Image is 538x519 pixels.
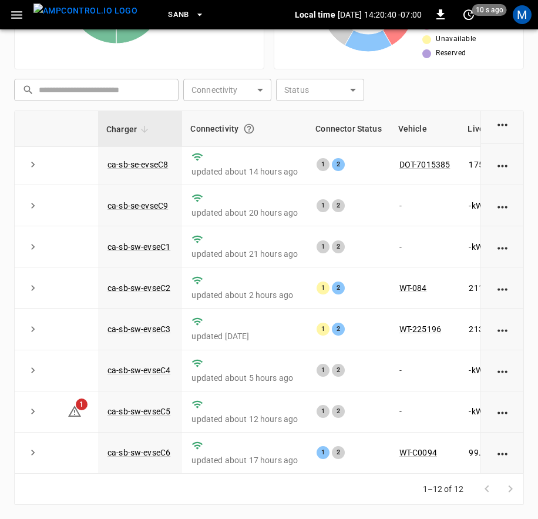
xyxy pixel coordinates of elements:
p: updated about 12 hours ago [191,413,298,425]
span: Unavailable [436,34,476,45]
span: Charger [106,122,152,136]
div: / 360 kW [469,364,537,376]
button: expand row [24,320,42,338]
p: 213.20 kW [469,323,506,335]
div: / 360 kW [469,447,537,458]
div: 1 [317,446,329,459]
button: expand row [24,403,42,420]
div: 2 [332,282,345,294]
div: action cell options [495,118,510,129]
div: / 360 kW [469,159,537,170]
p: 175.20 kW [469,159,506,170]
a: WT-225196 [399,324,441,334]
div: 1 [317,405,329,418]
div: action cell options [495,447,510,458]
div: 2 [332,446,345,459]
p: Local time [295,9,335,21]
div: 1 [317,240,329,253]
div: 2 [332,405,345,418]
p: - kW [469,406,482,417]
p: updated [DATE] [191,330,298,342]
div: action cell options [495,323,510,335]
div: 2 [332,364,345,377]
p: 211.20 kW [469,282,506,294]
a: ca-sb-sw-evseC5 [107,407,170,416]
img: ampcontrol.io logo [33,4,137,18]
a: 1 [68,406,82,416]
p: updated about 20 hours ago [191,207,298,219]
a: ca-sb-sw-evseC1 [107,242,170,252]
td: - [390,391,460,433]
a: ca-sb-sw-evseC4 [107,366,170,375]
td: - [390,350,460,391]
p: 1–12 of 12 [423,483,464,495]
th: Connector Status [307,111,389,147]
p: updated about 17 hours ago [191,454,298,466]
span: 1 [76,399,88,410]
button: expand row [24,444,42,461]
p: - kW [469,241,482,253]
td: - [390,226,460,267]
div: 1 [317,364,329,377]
div: 1 [317,282,329,294]
p: updated about 14 hours ago [191,166,298,178]
a: ca-sb-se-evseC9 [107,201,168,210]
p: 99.80 kW [469,447,502,458]
div: 1 [317,323,329,336]
p: updated about 5 hours ago [191,372,298,384]
button: Connection between the charger and our software. [238,118,260,139]
div: 2 [332,323,345,336]
p: [DATE] 14:20:40 -07:00 [338,9,422,21]
p: - kW [469,200,482,212]
div: 2 [332,158,345,171]
button: SanB [163,4,209,26]
div: action cell options [495,406,510,417]
p: updated about 2 hours ago [191,289,298,301]
p: updated about 21 hours ago [191,248,298,260]
div: action cell options [495,364,510,376]
button: set refresh interval [459,5,478,24]
td: - [390,185,460,226]
a: WT-084 [399,283,427,293]
a: ca-sb-sw-evseC6 [107,448,170,457]
div: 1 [317,158,329,171]
div: profile-icon [513,5,532,24]
th: Vehicle [390,111,460,147]
div: 2 [332,240,345,253]
a: ca-sb-sw-evseC3 [107,324,170,334]
div: action cell options [495,159,510,170]
span: SanB [168,8,189,22]
button: expand row [24,156,42,173]
div: / 360 kW [469,200,537,212]
button: expand row [24,238,42,256]
div: / 360 kW [469,323,537,335]
span: 10 s ago [472,4,507,16]
a: ca-sb-se-evseC8 [107,160,168,169]
div: action cell options [495,200,510,212]
span: Reserved [436,48,466,59]
button: expand row [24,279,42,297]
div: 1 [317,199,329,212]
div: Connectivity [190,118,299,139]
p: - kW [469,364,482,376]
div: / 360 kW [469,241,537,253]
a: ca-sb-sw-evseC2 [107,283,170,293]
button: expand row [24,197,42,215]
div: action cell options [495,282,510,294]
div: / 360 kW [469,282,537,294]
div: / 360 kW [469,406,537,417]
button: expand row [24,361,42,379]
div: action cell options [495,241,510,253]
a: WT-C0094 [399,448,437,457]
div: 2 [332,199,345,212]
a: DOT-7015385 [399,160,450,169]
